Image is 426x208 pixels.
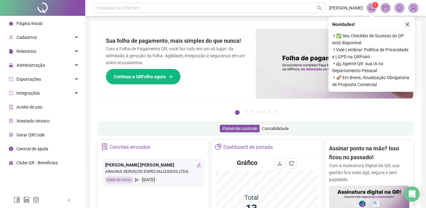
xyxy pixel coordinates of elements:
button: 1 [235,110,240,115]
span: Conheça a QRFolha agora [114,73,166,80]
span: Painel de controle [222,126,257,131]
span: home [9,21,13,26]
div: Open Intercom Messenger [405,186,420,202]
span: ⚬ ✅ Seu Checklist de Sucesso do DP está disponível [332,32,411,46]
span: ⚬ 🤖 Agente QR: sua IA no Departamento Pessoal [332,60,411,74]
span: bell [397,5,402,11]
div: ARAUNA SERVIÇOS ESPECIALIZADOS LTDA [105,168,201,175]
span: Novidades ! [332,21,355,28]
span: download [277,161,282,166]
span: edit [197,163,201,167]
button: 5 [262,110,265,113]
span: pie-chart [215,143,222,150]
span: Clube QR - Beneficios [16,160,58,165]
span: facebook [14,197,20,203]
button: 3 [251,110,254,113]
span: sync [9,91,13,95]
span: Central de ajuda [16,146,48,151]
span: gift [9,161,13,165]
p: Com a Folha de Pagamento QR, você faz tudo em um só lugar: da admissão à geração da folha. Agilid... [106,45,248,66]
div: Data de início [105,176,133,184]
span: close [405,22,410,27]
span: Contabilidade [262,126,289,131]
div: Dashboard de jornada [223,142,273,153]
span: 1 [374,3,376,7]
div: Convites enviados [110,142,150,153]
h4: Gráfico [237,158,257,167]
button: 7 [273,110,277,113]
span: audit [9,105,13,109]
span: left [67,198,71,203]
span: solution [9,119,13,123]
span: [PERSON_NAME] [329,4,363,11]
button: 2 [245,110,248,113]
h2: Sua folha de pagamento, mais simples do que nunca! [106,36,248,45]
span: Administração [16,63,45,68]
p: Com a Assinatura Digital da QR, sua gestão fica mais ágil, segura e sem papelada. [329,162,409,183]
span: Exportações [16,77,41,82]
span: qrcode [9,133,13,137]
span: user-add [9,35,13,40]
img: 83754 [409,3,418,13]
span: solution [101,143,108,150]
span: arrow-right [168,74,173,79]
span: search [317,6,322,10]
div: [DATE] [141,176,157,184]
span: instagram [33,197,39,203]
button: 6 [268,110,271,113]
img: banner%2F8d14a306-6205-4263-8e5b-06e9a85ad873.png [256,29,413,98]
span: Integrações [16,91,40,96]
span: ⚬ Vale Lembrar: Política de Privacidade e LGPD na QRPoint [332,46,411,60]
span: linkedin [23,197,30,203]
span: export [9,77,13,81]
div: [PERSON_NAME] [PERSON_NAME] [105,161,201,168]
span: mail [383,5,388,11]
span: lock [9,63,13,67]
span: Cadastros [16,35,37,40]
span: ⚬ 🚀 Em Breve, Atualização Obrigatória de Proposta Comercial [332,74,411,88]
span: notification [369,5,375,11]
button: 4 [256,110,260,113]
span: info-circle [9,147,13,151]
span: send [135,176,139,184]
button: Conheça a QRFolha agora [106,69,181,85]
h2: Assinar ponto na mão? Isso ficou no passado! [329,144,409,162]
span: Relatórios [16,49,36,54]
span: Página inicial [16,21,42,26]
span: reload [289,161,294,166]
span: Atestado técnico [16,118,50,123]
span: Aceite de uso [16,104,42,110]
sup: 1 [372,2,378,8]
span: file [9,49,13,54]
span: Gerar QRCode [16,132,45,137]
